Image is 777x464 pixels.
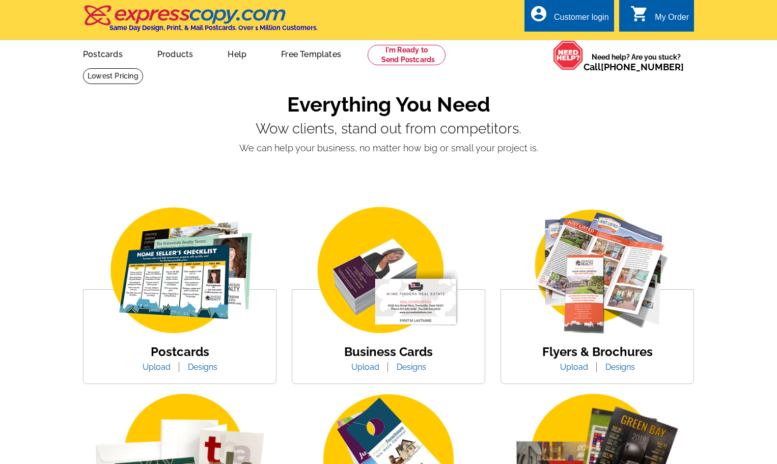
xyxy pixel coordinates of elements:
a: Same Day Design, Print, & Mail Postcards. Over 1 Million Customers. [83,12,318,32]
a: Flyers & Brochures [542,344,653,359]
a: Postcards [151,344,209,359]
i: shopping_cart [630,5,649,23]
a: shopping_cart My Order [630,11,689,24]
a: Upload [344,362,387,372]
a: Upload [552,362,596,372]
p: Wow clients, stand out from competitors. [83,121,694,137]
h4: Same Day Design, Print, & Mail Postcards. Over 1 Million Customers. [109,24,318,32]
img: business-card.png [302,204,475,338]
a: Help [211,41,263,65]
a: Business Cards [344,344,433,359]
span: Call [584,62,684,72]
img: flyer-card.png [511,204,684,338]
a: Products [141,41,210,65]
a: Designs [180,362,225,372]
a: Upload [135,362,178,372]
img: img_postcard.png [93,204,266,338]
h1: Everything You Need [83,92,694,117]
span: Need help? Are you stuck? [584,52,689,72]
div: My Order [655,13,689,27]
i: account_circle [530,5,548,23]
a: Postcards [67,41,139,65]
a: Designs [598,362,643,372]
img: help [553,40,584,70]
p: We can help your business, no matter how big or small your project is. [83,141,694,155]
a: Designs [389,362,434,372]
a: [PHONE_NUMBER] [601,62,684,72]
a: account_circle Customer login [530,11,609,24]
a: Free Templates [265,41,357,65]
div: Customer login [554,13,609,27]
